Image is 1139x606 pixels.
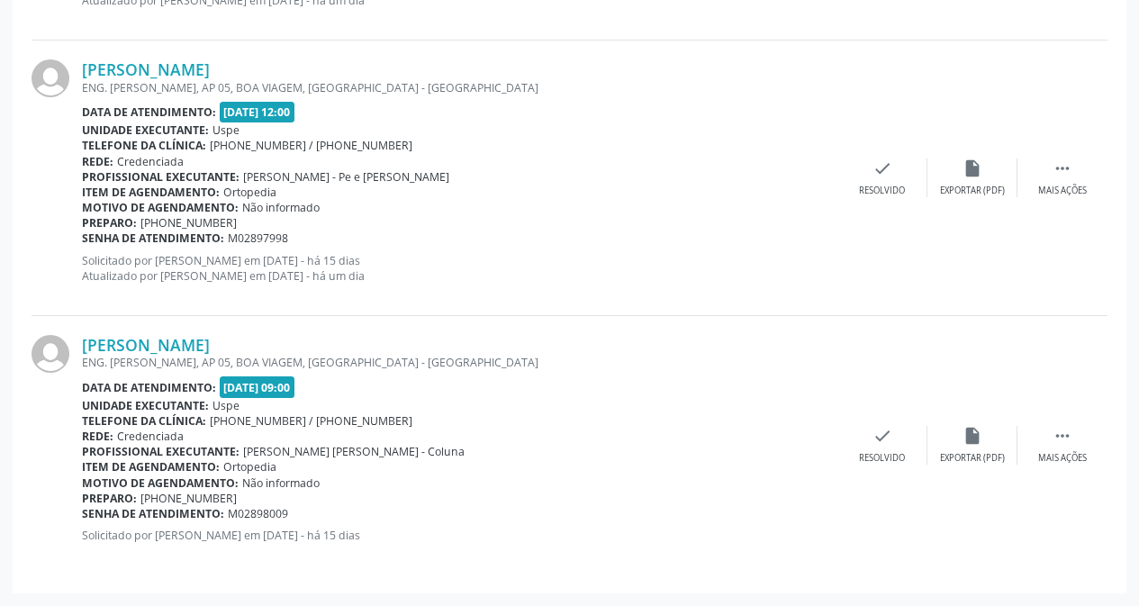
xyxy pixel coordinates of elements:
span: [PHONE_NUMBER] / [PHONE_NUMBER] [210,413,412,429]
span: [DATE] 12:00 [220,102,295,122]
div: ENG. [PERSON_NAME], AP 05, BOA VIAGEM, [GEOGRAPHIC_DATA] - [GEOGRAPHIC_DATA] [82,80,837,95]
b: Data de atendimento: [82,104,216,120]
i:  [1053,158,1072,178]
a: [PERSON_NAME] [82,335,210,355]
p: Solicitado por [PERSON_NAME] em [DATE] - há 15 dias Atualizado por [PERSON_NAME] em [DATE] - há u... [82,253,837,284]
div: Resolvido [859,452,905,465]
b: Profissional executante: [82,169,240,185]
b: Unidade executante: [82,122,209,138]
b: Senha de atendimento: [82,231,224,246]
span: [PERSON_NAME] - Pe e [PERSON_NAME] [243,169,449,185]
span: [PERSON_NAME] [PERSON_NAME] - Coluna [243,444,465,459]
div: ENG. [PERSON_NAME], AP 05, BOA VIAGEM, [GEOGRAPHIC_DATA] - [GEOGRAPHIC_DATA] [82,355,837,370]
span: Credenciada [117,154,184,169]
i: check [872,158,892,178]
b: Data de atendimento: [82,380,216,395]
span: M02897998 [228,231,288,246]
b: Motivo de agendamento: [82,200,239,215]
div: Mais ações [1038,452,1087,465]
b: Preparo: [82,215,137,231]
b: Item de agendamento: [82,185,220,200]
b: Profissional executante: [82,444,240,459]
a: [PERSON_NAME] [82,59,210,79]
div: Exportar (PDF) [940,185,1005,197]
span: [PHONE_NUMBER] [140,491,237,506]
b: Motivo de agendamento: [82,475,239,491]
i: insert_drive_file [963,426,982,446]
p: Solicitado por [PERSON_NAME] em [DATE] - há 15 dias [82,528,837,543]
span: [DATE] 09:00 [220,376,295,397]
div: Exportar (PDF) [940,452,1005,465]
span: Ortopedia [223,185,276,200]
b: Rede: [82,154,113,169]
span: Ortopedia [223,459,276,475]
div: Resolvido [859,185,905,197]
span: [PHONE_NUMBER] [140,215,237,231]
span: Uspe [212,122,240,138]
b: Senha de atendimento: [82,506,224,521]
i: check [872,426,892,446]
b: Rede: [82,429,113,444]
b: Telefone da clínica: [82,413,206,429]
b: Preparo: [82,491,137,506]
b: Unidade executante: [82,398,209,413]
span: Credenciada [117,429,184,444]
span: [PHONE_NUMBER] / [PHONE_NUMBER] [210,138,412,153]
b: Item de agendamento: [82,459,220,475]
div: Mais ações [1038,185,1087,197]
img: img [32,59,69,97]
span: M02898009 [228,506,288,521]
span: Não informado [242,475,320,491]
i: insert_drive_file [963,158,982,178]
span: Uspe [212,398,240,413]
i:  [1053,426,1072,446]
b: Telefone da clínica: [82,138,206,153]
img: img [32,335,69,373]
span: Não informado [242,200,320,215]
